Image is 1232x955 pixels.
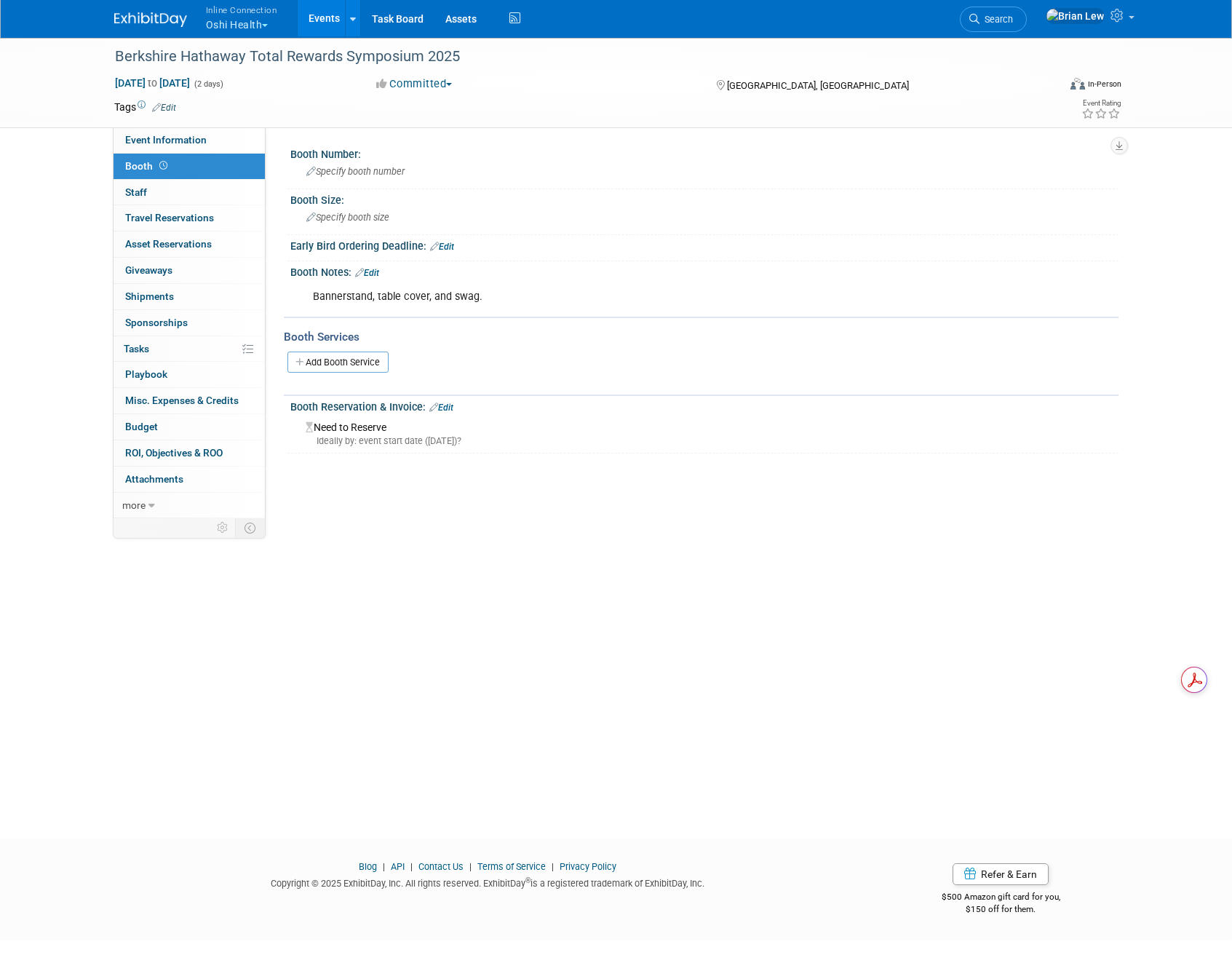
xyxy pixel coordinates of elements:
a: ROI, Objectives & ROO [114,440,265,466]
a: Search [960,7,1027,32]
sup: ® [525,876,530,884]
span: to [146,77,159,89]
a: Blog [359,861,377,872]
div: Need to Reserve [301,416,1108,448]
span: Shipments [125,290,174,302]
span: Giveaways [125,264,172,276]
a: Booth [114,154,265,179]
div: Booth Reservation & Invoice: [290,396,1118,415]
span: Booth not reserved yet [156,160,170,171]
span: Staff [125,186,147,198]
a: Budget [114,414,265,440]
span: Sponsorships [125,317,188,328]
a: Attachments [114,467,265,492]
span: Tasks [124,343,149,354]
div: Booth Number: [290,143,1118,162]
a: Privacy Policy [560,861,616,872]
span: Specify booth number [306,166,405,177]
span: | [407,861,416,872]
span: Event Information [125,134,207,146]
td: Tags [114,100,176,114]
a: Terms of Service [477,861,546,872]
div: Copyright © 2025 ExhibitDay, Inc. All rights reserved. ExhibitDay is a registered trademark of Ex... [114,873,862,890]
a: Sponsorships [114,310,265,336]
a: Travel Reservations [114,205,265,231]
a: Misc. Expenses & Credits [114,388,265,413]
img: ExhibitDay [114,12,187,27]
a: Giveaways [114,258,265,283]
span: | [466,861,475,872]
span: (2 days) [193,79,223,89]
img: Format-Inperson.png [1070,78,1085,90]
div: Event Format [972,76,1122,98]
div: Early Bird Ordering Deadline: [290,235,1118,254]
span: Asset Reservations [125,238,212,250]
a: Tasks [114,336,265,362]
a: Shipments [114,284,265,309]
div: Booth Size: [290,189,1118,207]
a: Event Information [114,127,265,153]
div: Event Rating [1081,100,1121,107]
td: Toggle Event Tabs [235,518,265,537]
a: Edit [355,268,379,278]
span: Misc. Expenses & Credits [125,395,239,406]
div: Ideally by: event start date ([DATE])? [306,435,1108,448]
a: Edit [430,242,454,252]
span: Inline Connection [206,2,277,17]
img: Brian Lew [1046,8,1105,24]
span: | [548,861,557,872]
a: Refer & Earn [953,863,1049,885]
a: Playbook [114,362,265,387]
button: Committed [371,76,458,92]
div: In-Person [1087,79,1121,90]
a: Edit [152,103,176,113]
a: Contact Us [418,861,464,872]
a: Asset Reservations [114,231,265,257]
span: Travel Reservations [125,212,214,223]
a: Add Booth Service [287,352,389,373]
span: Playbook [125,368,167,380]
a: Staff [114,180,265,205]
div: Berkshire Hathaway Total Rewards Symposium 2025 [110,44,1036,70]
div: Bannerstand, table cover, and swag. [303,282,958,312]
span: [GEOGRAPHIC_DATA], [GEOGRAPHIC_DATA] [727,80,909,91]
div: $500 Amazon gift card for you, [883,881,1118,915]
span: Specify booth size [306,212,389,223]
a: API [391,861,405,872]
span: more [122,499,146,511]
span: Attachments [125,473,183,485]
span: ROI, Objectives & ROO [125,447,223,459]
a: more [114,493,265,518]
span: Budget [125,421,158,432]
span: [DATE] [DATE] [114,76,191,90]
span: Search [979,14,1013,25]
td: Personalize Event Tab Strip [210,518,236,537]
span: | [379,861,389,872]
div: $150 off for them. [883,903,1118,916]
div: Booth Services [284,329,1118,345]
a: Edit [429,403,453,413]
span: Booth [125,160,170,172]
div: Booth Notes: [290,261,1118,280]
